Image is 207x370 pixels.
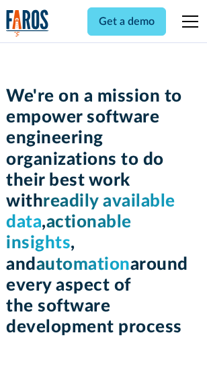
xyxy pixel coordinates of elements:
div: menu [174,5,201,38]
span: automation [36,256,130,273]
img: Logo of the analytics and reporting company Faros. [6,9,49,37]
a: home [6,9,49,37]
span: readily available data [6,192,175,231]
a: Get a demo [87,7,166,36]
span: actionable insights [6,213,132,252]
h1: We're on a mission to empower software engineering organizations to do their best work with , , a... [6,86,201,338]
